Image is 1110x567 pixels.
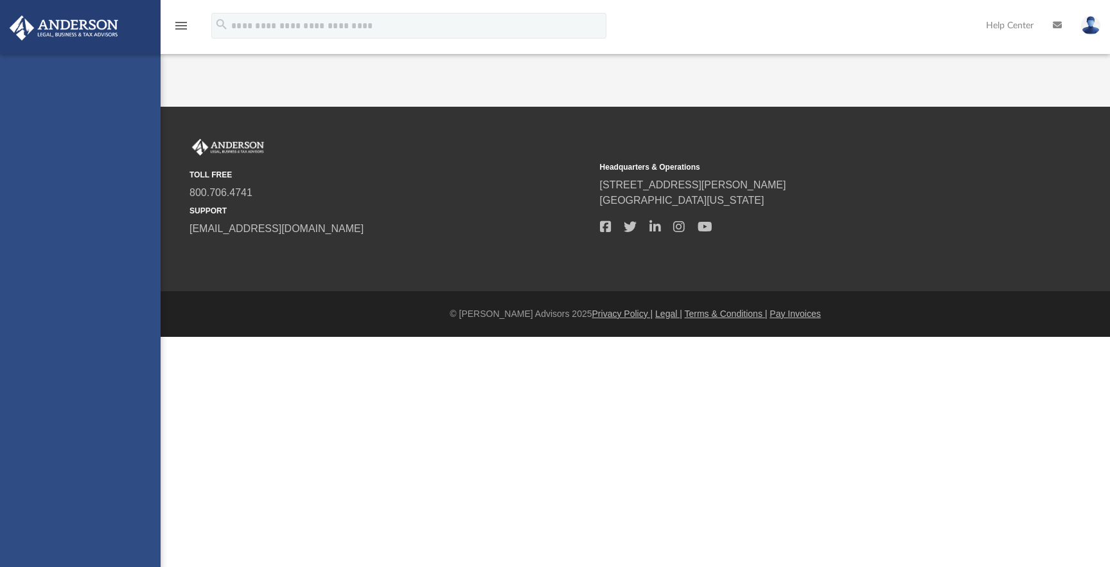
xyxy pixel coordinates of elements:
a: [GEOGRAPHIC_DATA][US_STATE] [600,195,764,206]
img: User Pic [1081,16,1100,35]
i: menu [173,18,189,33]
i: search [215,17,229,32]
a: Legal | [655,309,682,319]
small: TOLL FREE [189,169,591,181]
a: [EMAIL_ADDRESS][DOMAIN_NAME] [189,223,364,234]
a: [STREET_ADDRESS][PERSON_NAME] [600,179,786,190]
div: © [PERSON_NAME] Advisors 2025 [161,307,1110,321]
img: Anderson Advisors Platinum Portal [6,15,122,40]
a: menu [173,24,189,33]
a: Privacy Policy | [592,309,653,319]
a: 800.706.4741 [189,187,252,198]
small: Headquarters & Operations [600,161,1001,173]
a: Terms & Conditions | [685,309,768,319]
img: Anderson Advisors Platinum Portal [189,139,267,156]
a: Pay Invoices [770,309,820,319]
small: SUPPORT [189,205,591,217]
